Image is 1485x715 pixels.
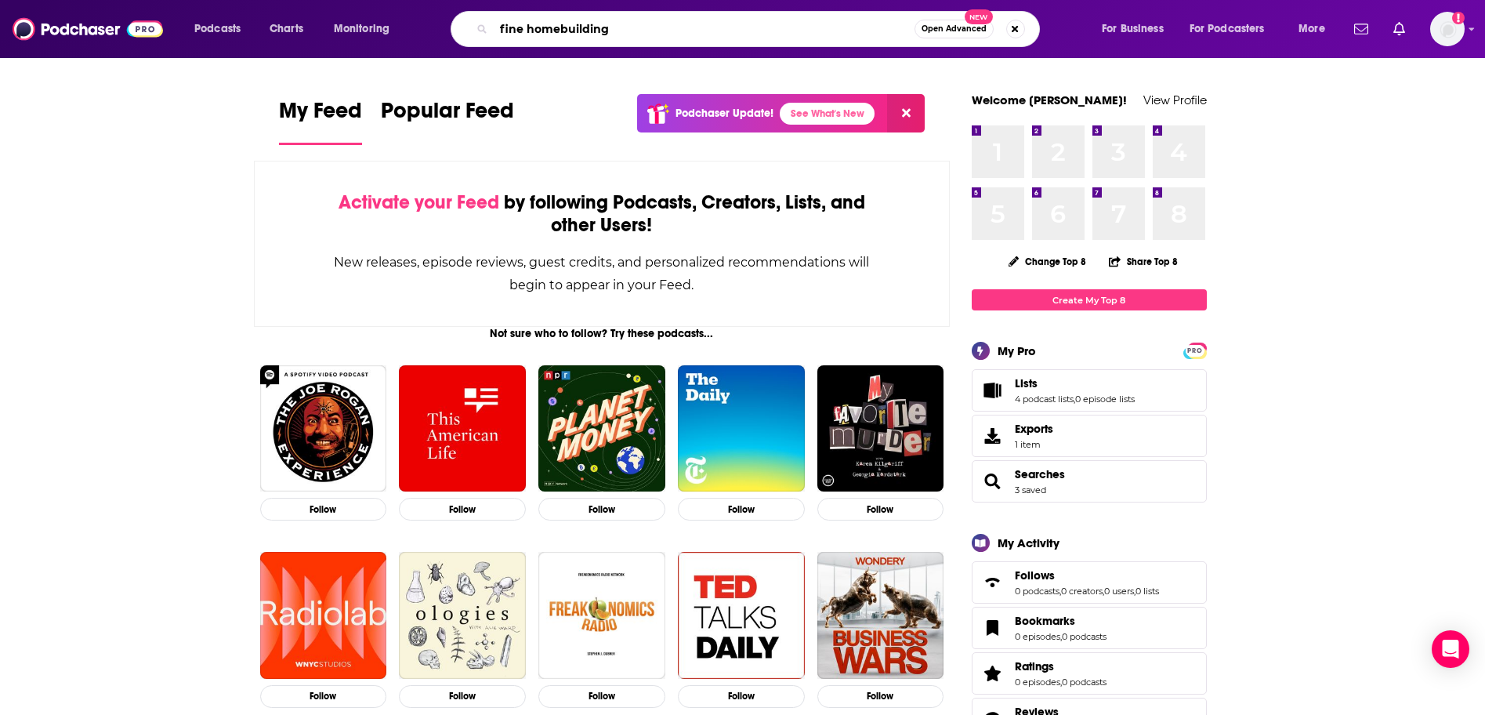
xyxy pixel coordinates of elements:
[1062,677,1107,688] a: 0 podcasts
[270,18,303,40] span: Charts
[1015,631,1060,642] a: 0 episodes
[538,552,665,679] img: Freakonomics Radio
[977,617,1009,639] a: Bookmarks
[1108,246,1179,277] button: Share Top 8
[817,552,944,679] img: Business Wars
[1104,586,1134,597] a: 0 users
[538,685,665,708] button: Follow
[399,365,526,492] img: This American Life
[1298,18,1325,40] span: More
[1015,485,1046,495] a: 3 saved
[678,365,805,492] img: The Daily
[538,498,665,521] button: Follow
[1134,586,1135,597] span: ,
[1102,18,1164,40] span: For Business
[1103,586,1104,597] span: ,
[972,607,1207,649] span: Bookmarks
[1015,376,1038,390] span: Lists
[260,685,387,708] button: Follow
[1143,93,1207,107] a: View Profile
[1387,16,1411,42] a: Show notifications dropdown
[972,561,1207,604] span: Follows
[1015,422,1053,436] span: Exports
[465,11,1055,47] div: Search podcasts, credits, & more...
[254,327,951,340] div: Not sure who to follow? Try these podcasts...
[817,498,944,521] button: Follow
[399,552,526,679] img: Ologies with Alie Ward
[1015,568,1055,583] span: Follows
[333,191,871,237] div: by following Podcasts, Creators, Lists, and other Users!
[279,97,362,133] span: My Feed
[1432,630,1469,668] div: Open Intercom Messenger
[1015,394,1074,405] a: 4 podcast lists
[1015,568,1159,583] a: Follows
[999,252,1096,271] button: Change Top 8
[1452,12,1465,24] svg: Add a profile image
[972,289,1207,310] a: Create My Top 8
[965,9,993,24] span: New
[1190,18,1265,40] span: For Podcasters
[323,16,410,42] button: open menu
[279,97,362,145] a: My Feed
[977,379,1009,401] a: Lists
[678,552,805,679] img: TED Talks Daily
[183,16,261,42] button: open menu
[678,685,805,708] button: Follow
[381,97,514,133] span: Popular Feed
[817,685,944,708] button: Follow
[972,93,1127,107] a: Welcome [PERSON_NAME]!
[538,365,665,492] img: Planet Money
[1091,16,1183,42] button: open menu
[333,251,871,296] div: New releases, episode reviews, guest credits, and personalized recommendations will begin to appe...
[260,552,387,679] img: Radiolab
[972,369,1207,412] span: Lists
[998,343,1036,358] div: My Pro
[1186,344,1204,356] a: PRO
[1015,586,1059,597] a: 0 podcasts
[1135,586,1159,597] a: 0 lists
[915,20,994,38] button: Open AdvancedNew
[977,425,1009,447] span: Exports
[922,25,987,33] span: Open Advanced
[678,498,805,521] button: Follow
[1015,659,1054,673] span: Ratings
[1179,16,1288,42] button: open menu
[1430,12,1465,46] img: User Profile
[977,662,1009,684] a: Ratings
[972,652,1207,695] span: Ratings
[1015,467,1065,481] a: Searches
[1288,16,1345,42] button: open menu
[780,103,875,125] a: See What's New
[1060,677,1062,688] span: ,
[972,460,1207,503] span: Searches
[1015,677,1060,688] a: 0 episodes
[399,685,526,708] button: Follow
[817,365,944,492] img: My Favorite Murder with Karen Kilgariff and Georgia Hardstark
[977,470,1009,492] a: Searches
[1015,659,1107,673] a: Ratings
[977,572,1009,593] a: Follows
[334,18,389,40] span: Monitoring
[675,107,773,120] p: Podchaser Update!
[1015,376,1135,390] a: Lists
[1060,631,1062,642] span: ,
[399,498,526,521] button: Follow
[1430,12,1465,46] span: Logged in as billthrelkeld
[260,365,387,492] img: The Joe Rogan Experience
[381,97,514,145] a: Popular Feed
[1015,614,1107,628] a: Bookmarks
[13,14,163,44] img: Podchaser - Follow, Share and Rate Podcasts
[1186,345,1204,357] span: PRO
[494,16,915,42] input: Search podcasts, credits, & more...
